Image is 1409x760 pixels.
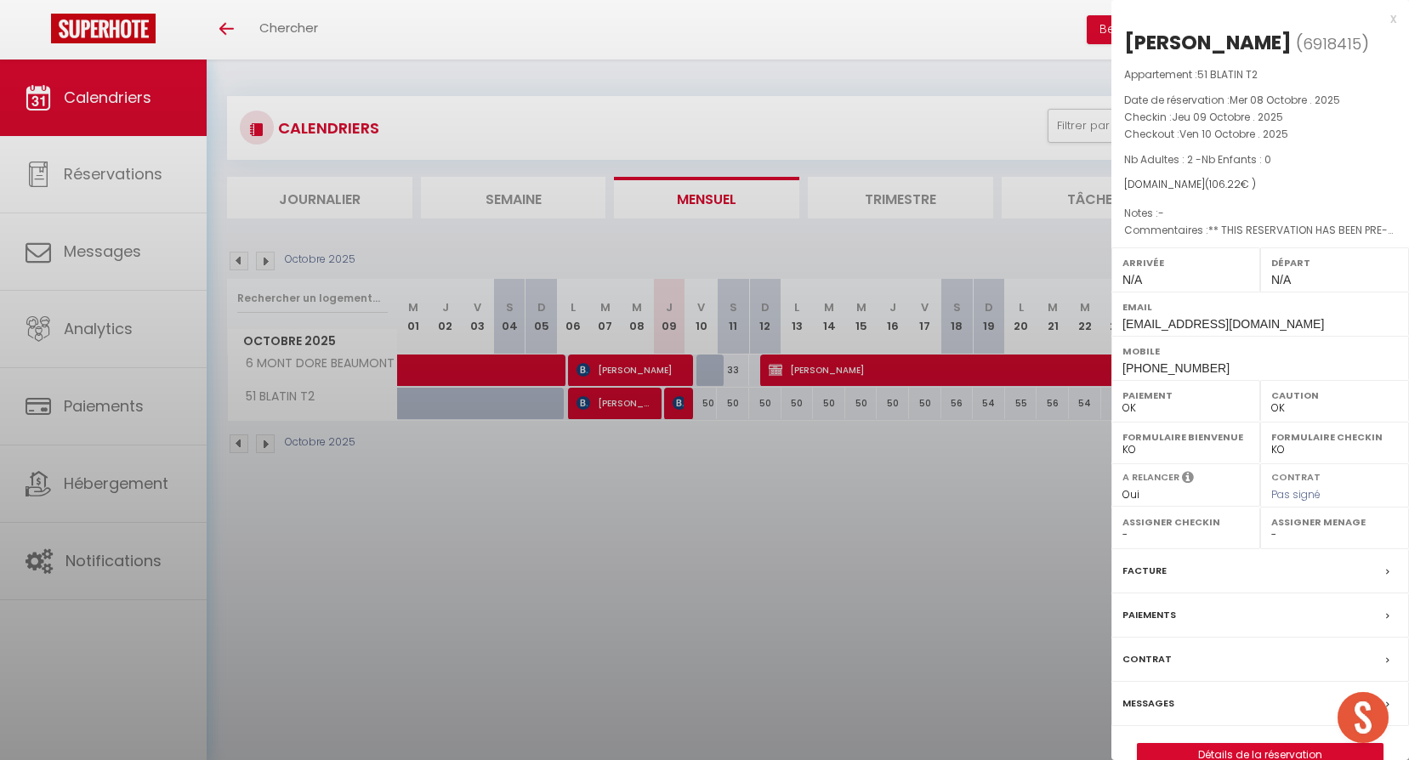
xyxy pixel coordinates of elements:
[1296,31,1369,55] span: ( )
[1122,254,1249,271] label: Arrivée
[1122,343,1398,360] label: Mobile
[1209,177,1241,191] span: 106.22
[1122,387,1249,404] label: Paiement
[1124,92,1396,109] p: Date de réservation :
[1182,470,1194,489] i: Sélectionner OUI si vous souhaiter envoyer les séquences de messages post-checkout
[1122,273,1142,286] span: N/A
[1338,692,1389,743] div: Ouvrir le chat
[1271,254,1398,271] label: Départ
[1122,317,1324,331] span: [EMAIL_ADDRESS][DOMAIN_NAME]
[1122,470,1179,485] label: A relancer
[1197,67,1258,82] span: 51 BLATIN T2
[1122,513,1249,530] label: Assigner Checkin
[1122,695,1174,712] label: Messages
[1124,177,1396,193] div: [DOMAIN_NAME]
[1122,361,1230,375] span: [PHONE_NUMBER]
[1124,66,1396,83] p: Appartement :
[1158,206,1164,220] span: -
[1124,126,1396,143] p: Checkout :
[1230,93,1340,107] span: Mer 08 Octobre . 2025
[1172,110,1283,124] span: Jeu 09 Octobre . 2025
[1303,33,1361,54] span: 6918415
[1124,109,1396,126] p: Checkin :
[1271,428,1398,445] label: Formulaire Checkin
[1111,9,1396,29] div: x
[1122,298,1398,315] label: Email
[1205,177,1256,191] span: ( € )
[1271,273,1291,286] span: N/A
[1271,513,1398,530] label: Assigner Menage
[1271,470,1321,481] label: Contrat
[1271,387,1398,404] label: Caution
[1179,127,1288,141] span: Ven 10 Octobre . 2025
[1122,428,1249,445] label: Formulaire Bienvenue
[1122,650,1172,668] label: Contrat
[1271,487,1321,502] span: Pas signé
[1122,562,1167,580] label: Facture
[1202,152,1271,167] span: Nb Enfants : 0
[1124,222,1396,239] p: Commentaires :
[1124,29,1292,56] div: [PERSON_NAME]
[1124,152,1271,167] span: Nb Adultes : 2 -
[1124,205,1396,222] p: Notes :
[1122,606,1176,624] label: Paiements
